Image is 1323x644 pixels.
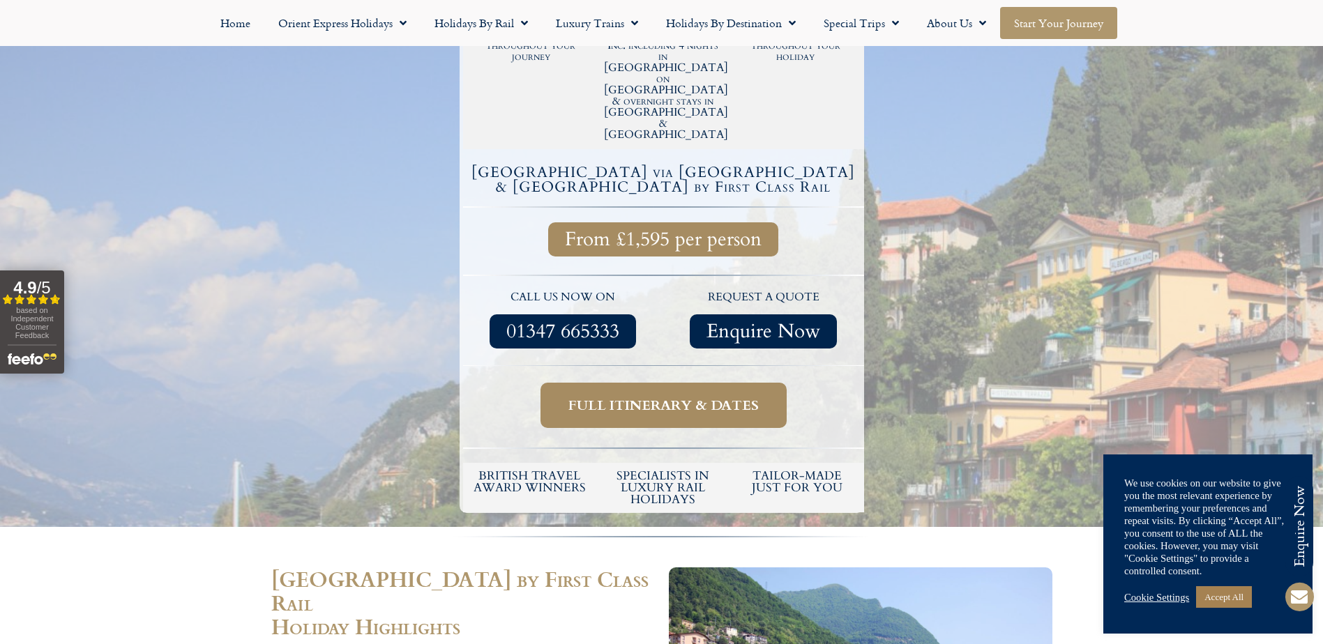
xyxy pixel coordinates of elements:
h2: Holiday Highlights [271,615,655,638]
a: Holidays by Rail [421,7,542,39]
h2: First Class Rail travel throughout your journey [472,29,591,62]
a: Cookie Settings [1124,591,1189,604]
h5: tailor-made just for you [737,470,857,493]
span: Full itinerary & dates [568,397,759,414]
a: Accept All [1196,586,1252,608]
nav: Menu [7,7,1316,39]
h2: [GEOGRAPHIC_DATA] by First Class Rail [271,567,655,615]
a: About Us [913,7,1000,39]
span: 01347 665333 [506,323,619,340]
a: 01347 665333 [490,314,636,348]
h2: 6 nights / 7 days Inc. including 4 nights in [GEOGRAPHIC_DATA] on [GEOGRAPHIC_DATA] & overnight s... [604,29,723,140]
a: Full itinerary & dates [540,383,787,428]
a: Holidays by Destination [652,7,810,39]
a: Home [206,7,264,39]
p: request a quote [670,289,857,307]
h4: [GEOGRAPHIC_DATA] via [GEOGRAPHIC_DATA] & [GEOGRAPHIC_DATA] by First Class Rail [465,165,862,194]
h2: 4 star accommodation throughout your holiday [736,29,855,62]
p: call us now on [470,289,657,307]
h6: Specialists in luxury rail holidays [603,470,723,505]
a: Luxury Trains [542,7,652,39]
h5: British Travel Award winners [470,470,590,493]
div: We use cookies on our website to give you the most relevant experience by remembering your prefer... [1124,477,1292,577]
a: Special Trips [810,7,913,39]
a: Enquire Now [690,314,837,348]
a: Start your Journey [1000,7,1117,39]
a: From £1,595 per person [548,222,778,256]
a: Orient Express Holidays [264,7,421,39]
span: From £1,595 per person [565,231,762,248]
span: Enquire Now [706,323,820,340]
